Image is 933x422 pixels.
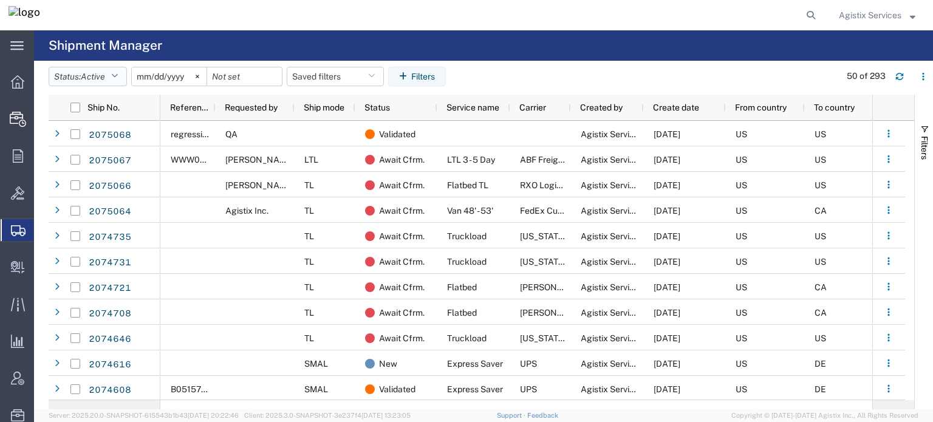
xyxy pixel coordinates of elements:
[88,202,132,221] a: 2075064
[736,333,747,343] span: US
[839,9,901,22] span: Agistix Services
[304,282,314,292] span: TL
[379,198,425,223] span: Await Cfrm.
[88,380,132,400] a: 2074608
[171,384,224,394] span: B051578D86
[379,223,425,249] span: Await Cfrm.
[581,282,643,292] span: Agistix Services
[171,129,327,139] span: regression test + 2025.20.0-SNAPSHOT
[49,30,162,61] h4: Shipment Manager
[304,257,314,267] span: TL
[304,180,314,190] span: TL
[361,412,411,419] span: [DATE] 13:23:05
[207,67,282,86] input: Not set
[736,206,747,216] span: US
[519,103,546,112] span: Carrier
[654,308,680,318] span: 09/18/2025
[225,155,295,165] span: Mike
[49,67,127,86] button: Status:Active
[736,231,747,241] span: US
[731,410,918,421] span: Copyright © [DATE]-[DATE] Agistix Inc., All Rights Reserved
[815,359,826,369] span: DE
[581,206,643,216] span: Agistix Services
[815,282,827,292] span: CA
[815,257,826,267] span: US
[304,103,344,112] span: Ship mode
[304,384,328,394] span: SMAL
[447,359,503,369] span: Express Saver
[654,231,680,241] span: 09/18/2025
[304,333,314,343] span: TL
[88,253,132,272] a: 2074731
[379,351,397,376] span: New
[447,231,487,241] span: Truckload
[654,129,680,139] span: 09/24/2025
[447,180,488,190] span: Flatbed TL
[736,180,747,190] span: US
[171,155,233,165] span: WWW0000000
[581,129,643,139] span: Agistix Services
[581,155,643,165] span: Agistix Services
[520,359,537,369] span: UPS
[287,67,384,86] button: Saved filters
[815,384,826,394] span: DE
[170,103,210,112] span: Reference
[735,103,787,112] span: From country
[520,180,575,190] span: RXO Logistics
[447,155,495,165] span: LTL 3 - 5 Day
[653,103,699,112] span: Create date
[364,103,390,112] span: Status
[9,6,40,24] img: logo
[654,359,680,369] span: 09/18/2025
[188,412,239,419] span: [DATE] 20:22:46
[88,304,132,323] a: 2074708
[379,300,425,325] span: Await Cfrm.
[736,129,747,139] span: US
[920,136,929,160] span: Filters
[654,206,680,216] span: 09/24/2025
[88,227,132,247] a: 2074735
[379,121,415,147] span: Validated
[497,412,527,419] a: Support
[379,274,425,300] span: Await Cfrm.
[225,180,295,190] span: Mike
[815,129,826,139] span: US
[815,180,826,190] span: US
[88,355,132,374] a: 2074616
[379,249,425,274] span: Await Cfrm.
[447,206,493,216] span: Van 48' - 53'
[580,103,623,112] span: Created by
[304,206,314,216] span: TL
[379,172,425,198] span: Await Cfrm.
[520,384,537,394] span: UPS
[520,231,625,241] span: Virginia Transport, LLC
[225,129,238,139] span: QA
[838,8,916,22] button: Agistix Services
[225,103,278,112] span: Requested by
[736,282,747,292] span: US
[815,333,826,343] span: US
[447,384,503,394] span: Express Saver
[736,359,747,369] span: US
[654,333,680,343] span: 09/18/2025
[815,308,827,318] span: CA
[446,103,499,112] span: Service name
[88,278,132,298] a: 2074721
[447,282,477,292] span: Flatbed
[736,257,747,267] span: US
[815,155,826,165] span: US
[581,308,643,318] span: Agistix Services
[379,376,415,402] span: Validated
[736,308,747,318] span: US
[654,384,680,394] span: 09/18/2025
[87,103,120,112] span: Ship No.
[447,257,487,267] span: Truckload
[815,231,826,241] span: US
[132,67,207,86] input: Not set
[304,231,314,241] span: TL
[654,282,680,292] span: 09/18/2025
[581,333,643,343] span: Agistix Services
[654,180,680,190] span: 09/24/2025
[581,359,643,369] span: Agistix Services
[304,308,314,318] span: TL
